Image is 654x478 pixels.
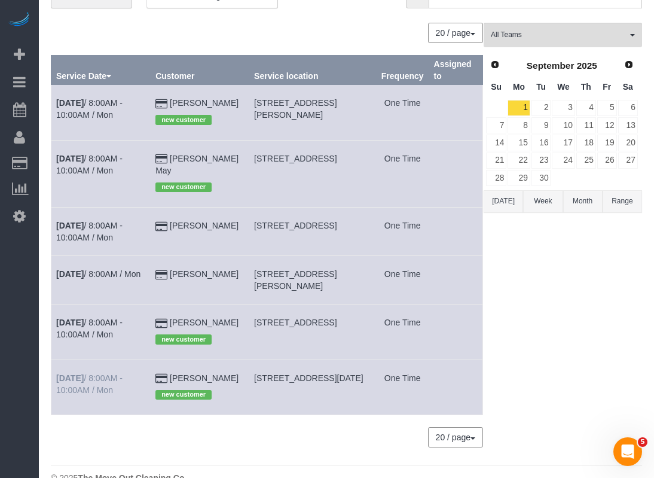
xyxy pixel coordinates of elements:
span: new customer [155,334,212,344]
button: Week [523,190,563,212]
th: Frequency [376,56,429,85]
a: 10 [552,117,574,133]
span: Wednesday [557,82,570,92]
span: Next [624,60,634,69]
button: Month [563,190,603,212]
td: Customer [151,208,249,256]
a: [PERSON_NAME] May [155,154,239,175]
b: [DATE] [56,98,84,108]
a: 26 [597,153,617,169]
a: [PERSON_NAME] [170,373,239,383]
span: Prev [490,60,500,69]
a: [PERSON_NAME] [170,221,239,230]
td: Schedule date [51,208,151,256]
a: Next [621,57,637,74]
td: Frequency [376,256,429,305]
td: Service location [249,140,377,207]
button: [DATE] [484,190,523,212]
span: 5 [638,437,647,447]
a: 7 [486,117,506,133]
i: Credit Card Payment [155,100,167,108]
a: 3 [552,100,574,116]
i: Credit Card Payment [155,319,167,328]
td: Assigned to [429,208,482,256]
img: Automaid Logo [7,12,31,29]
a: Prev [487,57,503,74]
b: [DATE] [56,221,84,230]
td: Frequency [376,140,429,207]
a: 28 [486,170,506,186]
i: Credit Card Payment [155,375,167,383]
td: Schedule date [51,360,151,415]
a: 1 [508,100,530,116]
a: 16 [531,135,551,151]
a: 25 [576,153,596,169]
td: Frequency [376,85,429,140]
iframe: Intercom live chat [613,437,642,466]
a: [PERSON_NAME] [170,318,239,327]
td: Frequency [376,305,429,360]
td: Frequency [376,360,429,415]
button: 20 / page [428,23,483,43]
button: All Teams [484,23,642,47]
td: Service location [249,360,377,415]
a: 24 [552,153,574,169]
a: 23 [531,153,551,169]
a: [PERSON_NAME] [170,269,239,279]
td: Service location [249,85,377,140]
a: 14 [486,135,506,151]
nav: Pagination navigation [429,427,483,447]
a: 6 [618,100,638,116]
span: Thursday [581,82,591,92]
nav: Pagination navigation [429,23,483,43]
i: Credit Card Payment [155,223,167,231]
i: Credit Card Payment [155,155,167,163]
th: Service location [249,56,377,85]
th: Assigned to [429,56,482,85]
td: Service location [249,208,377,256]
b: [DATE] [56,318,84,327]
a: 11 [576,117,596,133]
button: 20 / page [428,427,483,447]
td: Customer [151,85,249,140]
a: 22 [508,153,530,169]
i: Credit Card Payment [155,271,167,279]
span: [STREET_ADDRESS] [254,318,337,327]
a: 19 [597,135,617,151]
td: Schedule date [51,305,151,360]
b: [DATE] [56,373,84,383]
a: 15 [508,135,530,151]
a: 29 [508,170,530,186]
span: new customer [155,182,212,192]
a: 8 [508,117,530,133]
span: Friday [603,82,611,92]
td: Customer [151,360,249,415]
span: September [527,60,574,71]
td: Schedule date [51,256,151,305]
a: 21 [486,153,506,169]
span: Tuesday [536,82,546,92]
a: 13 [618,117,638,133]
td: Customer [151,305,249,360]
a: [DATE]/ 8:00AM - 10:00AM / Mon [56,154,123,175]
td: Assigned to [429,360,482,415]
a: 17 [552,135,574,151]
span: Monday [513,82,525,92]
a: [DATE]/ 8:00AM / Mon [56,269,140,279]
td: Customer [151,140,249,207]
span: [STREET_ADDRESS][PERSON_NAME] [254,98,337,120]
span: [STREET_ADDRESS] [254,221,337,230]
a: 20 [618,135,638,151]
td: Service location [249,305,377,360]
span: All Teams [491,30,627,40]
b: [DATE] [56,269,84,279]
a: [DATE]/ 8:00AM - 10:00AM / Mon [56,98,123,120]
span: [STREET_ADDRESS] [254,154,337,163]
span: new customer [155,115,212,124]
a: 5 [597,100,617,116]
th: Service Date [51,56,151,85]
a: [DATE]/ 8:00AM - 10:00AM / Mon [56,318,123,339]
b: [DATE] [56,154,84,163]
a: 2 [531,100,551,116]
